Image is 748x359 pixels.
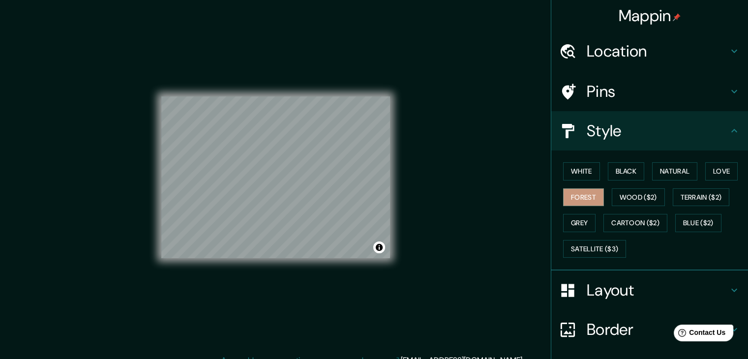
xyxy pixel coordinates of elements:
button: Natural [652,162,697,180]
div: Location [551,31,748,71]
button: Blue ($2) [675,214,721,232]
img: pin-icon.png [673,13,681,21]
div: Layout [551,270,748,310]
div: Border [551,310,748,349]
h4: Layout [587,280,728,300]
h4: Mappin [619,6,681,26]
div: Pins [551,72,748,111]
canvas: Map [161,96,390,258]
div: Style [551,111,748,150]
button: Satellite ($3) [563,240,626,258]
h4: Pins [587,82,728,101]
button: Terrain ($2) [673,188,730,207]
h4: Border [587,320,728,339]
button: Wood ($2) [612,188,665,207]
h4: Location [587,41,728,61]
button: White [563,162,600,180]
h4: Style [587,121,728,141]
button: Black [608,162,645,180]
button: Toggle attribution [373,241,385,253]
button: Forest [563,188,604,207]
button: Love [705,162,738,180]
button: Cartoon ($2) [603,214,667,232]
iframe: Help widget launcher [660,321,737,348]
button: Grey [563,214,596,232]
